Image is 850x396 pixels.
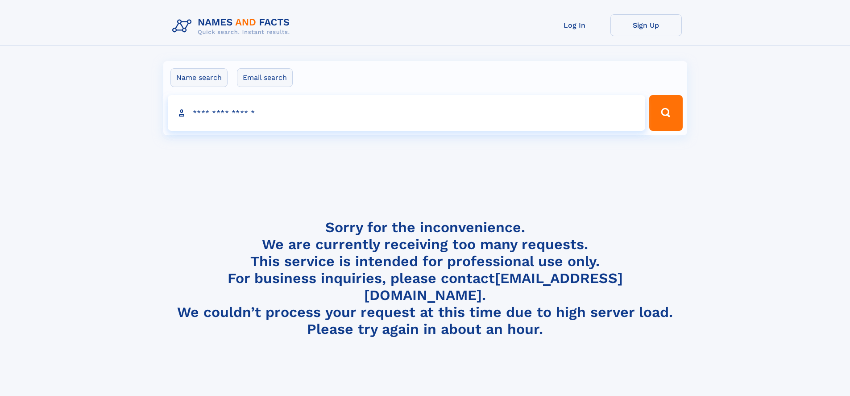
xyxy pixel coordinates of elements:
[237,68,293,87] label: Email search
[168,95,646,131] input: search input
[169,14,297,38] img: Logo Names and Facts
[610,14,682,36] a: Sign Up
[170,68,228,87] label: Name search
[364,270,623,304] a: [EMAIL_ADDRESS][DOMAIN_NAME]
[649,95,682,131] button: Search Button
[539,14,610,36] a: Log In
[169,219,682,338] h4: Sorry for the inconvenience. We are currently receiving too many requests. This service is intend...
